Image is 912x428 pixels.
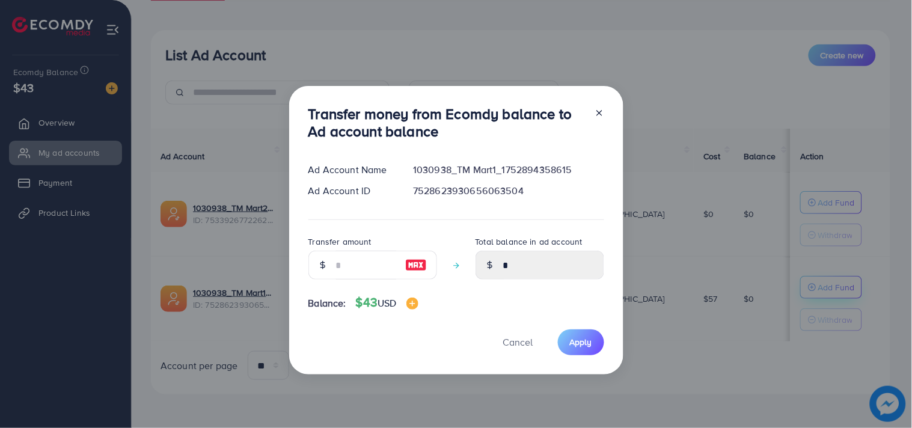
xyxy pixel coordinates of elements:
[308,296,346,310] span: Balance:
[356,295,418,310] h4: $43
[558,329,604,355] button: Apply
[299,184,404,198] div: Ad Account ID
[488,329,548,355] button: Cancel
[299,163,404,177] div: Ad Account Name
[403,163,613,177] div: 1030938_TM Mart1_1752894358615
[378,296,396,310] span: USD
[405,258,427,272] img: image
[406,298,418,310] img: image
[308,236,372,248] label: Transfer amount
[476,236,583,248] label: Total balance in ad account
[503,335,533,349] span: Cancel
[403,184,613,198] div: 7528623930656063504
[308,105,585,140] h3: Transfer money from Ecomdy balance to Ad account balance
[570,336,592,348] span: Apply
